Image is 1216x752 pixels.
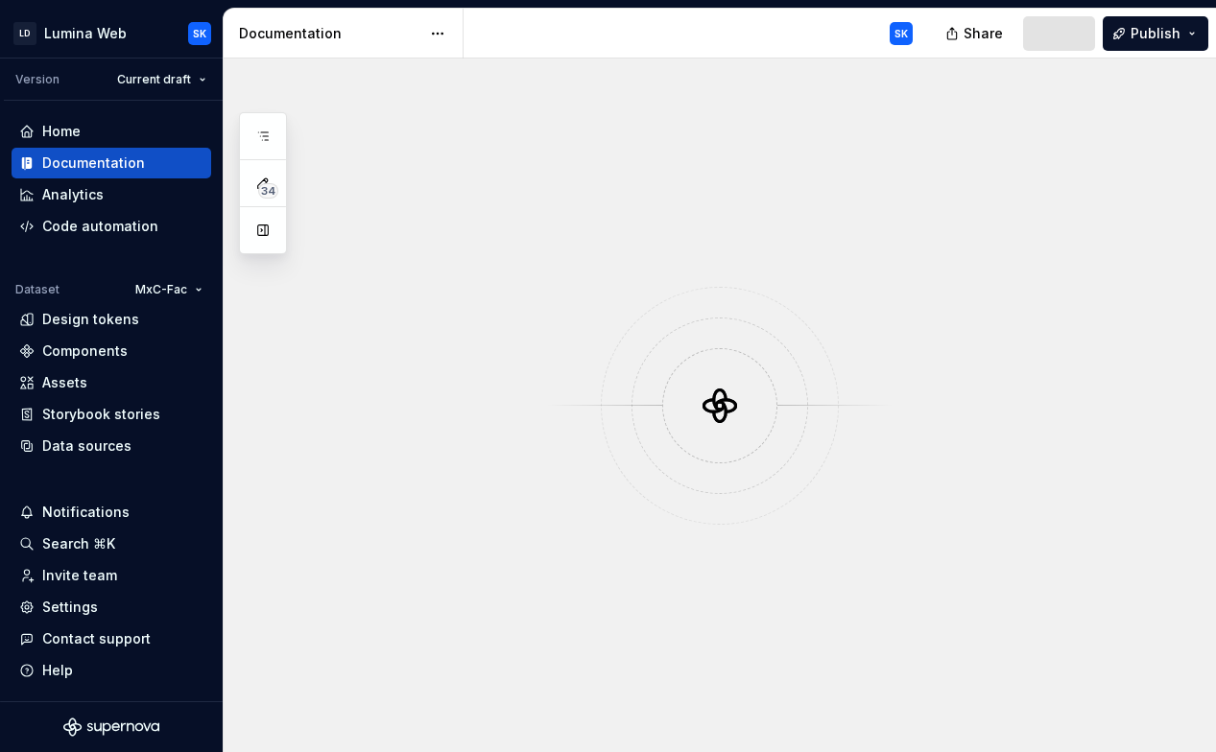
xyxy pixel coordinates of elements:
[12,116,211,147] a: Home
[42,217,158,236] div: Code automation
[12,336,211,366] a: Components
[135,282,187,297] span: MxC-Fac
[12,655,211,686] button: Help
[42,566,117,585] div: Invite team
[964,24,1003,43] span: Share
[12,179,211,210] a: Analytics
[63,717,159,737] svg: Supernova Logo
[4,12,219,54] button: LDLumina WebSK
[42,503,130,522] div: Notifications
[42,122,81,141] div: Home
[15,72,60,87] div: Version
[1103,16,1208,51] button: Publish
[42,185,104,204] div: Analytics
[12,623,211,654] button: Contact support
[42,373,87,392] div: Assets
[13,22,36,45] div: LD
[12,497,211,528] button: Notifications
[108,66,215,93] button: Current draft
[12,529,211,559] button: Search ⌘K
[894,26,908,41] div: SK
[42,153,145,173] div: Documentation
[42,341,128,361] div: Components
[42,405,160,424] div: Storybook stories
[127,276,211,303] button: MxC-Fac
[12,304,211,335] a: Design tokens
[12,399,211,430] a: Storybook stories
[44,24,127,43] div: Lumina Web
[117,72,191,87] span: Current draft
[42,661,73,680] div: Help
[258,183,278,199] span: 34
[42,629,151,648] div: Contact support
[936,16,1015,51] button: Share
[12,431,211,461] a: Data sources
[42,598,98,617] div: Settings
[12,148,211,178] a: Documentation
[42,534,115,553] div: Search ⌘K
[12,211,211,242] a: Code automation
[15,282,60,297] div: Dataset
[12,560,211,591] a: Invite team
[12,367,211,398] a: Assets
[12,592,211,623] a: Settings
[42,310,139,329] div: Design tokens
[1131,24,1180,43] span: Publish
[42,436,131,456] div: Data sources
[193,26,206,41] div: SK
[239,24,420,43] div: Documentation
